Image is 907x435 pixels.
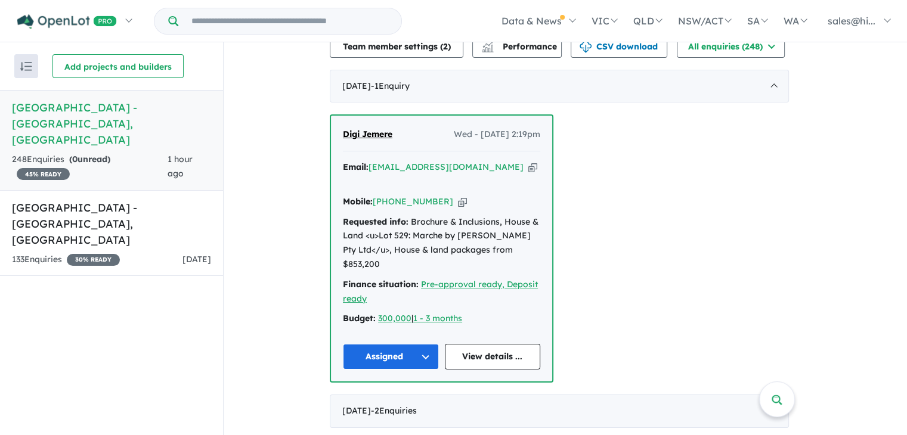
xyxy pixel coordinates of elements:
div: 133 Enquir ies [12,253,120,267]
img: Openlot PRO Logo White [17,14,117,29]
button: Performance [472,34,562,58]
strong: Finance situation: [343,279,419,290]
div: Brochure & Inclusions, House & Land <u>Lot 529: Marche by [PERSON_NAME] Pty Ltd</u>, House & land... [343,215,540,272]
span: 0 [72,154,78,164]
div: | [343,312,540,326]
a: [PHONE_NUMBER] [373,196,453,207]
span: sales@hi... [828,15,875,27]
span: 2 [443,41,448,52]
a: [EMAIL_ADDRESS][DOMAIN_NAME] [369,161,524,172]
strong: Budget: [343,313,376,324]
button: Copy [458,195,467,208]
button: CSV download [571,34,667,58]
div: 248 Enquir ies [12,153,168,181]
span: Wed - [DATE] 2:19pm [454,128,540,142]
button: Team member settings (2) [330,34,463,58]
strong: Requested info: [343,216,408,227]
div: [DATE] [330,394,789,428]
img: sort.svg [20,62,32,71]
a: 300,000 [378,313,411,324]
span: - 1 Enquir y [371,80,410,91]
span: 1 hour ago [168,154,193,179]
span: 45 % READY [17,168,70,180]
div: [DATE] [330,70,789,103]
img: download icon [580,41,592,53]
span: [DATE] [182,254,211,265]
strong: ( unread) [69,154,110,164]
span: Digi Jemere [343,129,392,139]
button: Assigned [343,344,439,369]
button: All enquiries (248) [677,34,785,58]
strong: Mobile: [343,196,373,207]
img: bar-chart.svg [482,45,494,52]
input: Try estate name, suburb, builder or developer [181,8,399,34]
span: - 2 Enquir ies [371,405,417,416]
a: View details ... [445,344,541,369]
a: 1 - 3 months [413,313,462,324]
h5: [GEOGRAPHIC_DATA] - [GEOGRAPHIC_DATA] , [GEOGRAPHIC_DATA] [12,200,211,248]
span: Performance [484,41,557,52]
span: 30 % READY [67,254,120,266]
strong: Email: [343,161,369,172]
h5: [GEOGRAPHIC_DATA] - [GEOGRAPHIC_DATA] , [GEOGRAPHIC_DATA] [12,100,211,148]
button: Copy [528,161,537,173]
button: Add projects and builders [52,54,184,78]
a: Digi Jemere [343,128,392,142]
a: Pre-approval ready, Deposit ready [343,279,538,304]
